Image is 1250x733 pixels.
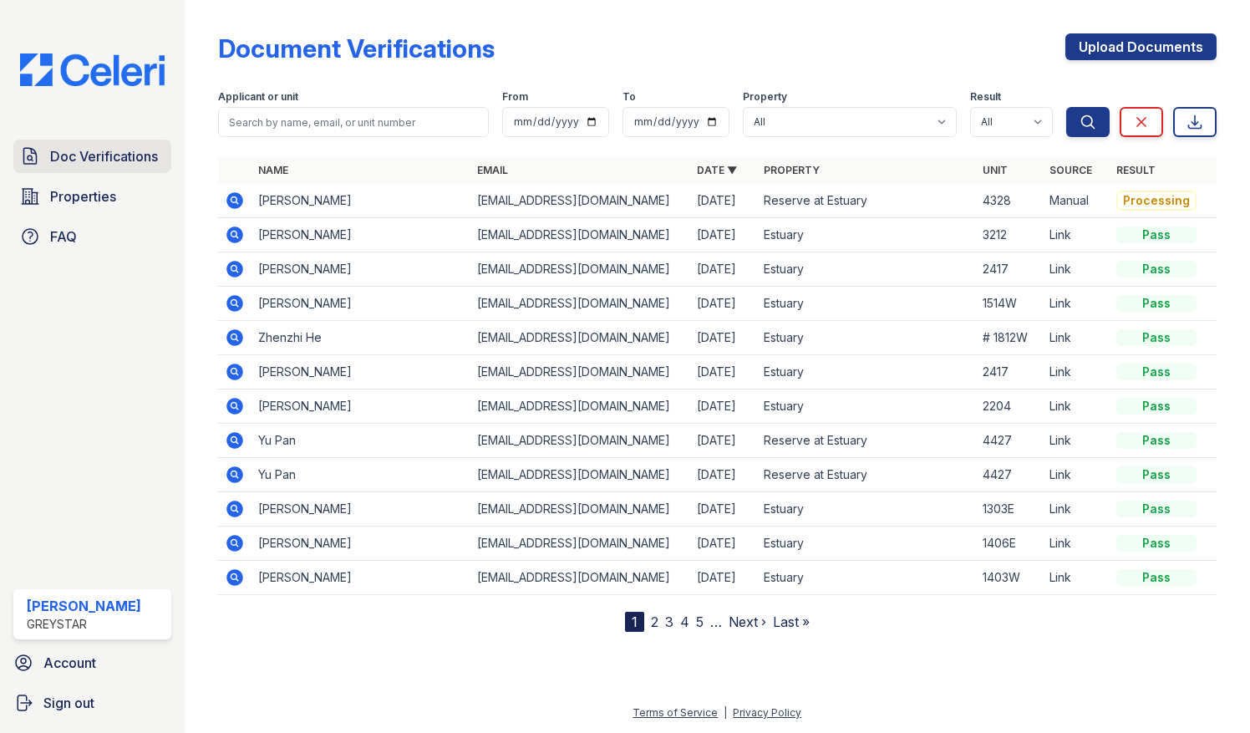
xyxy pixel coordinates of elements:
[252,492,471,527] td: [PERSON_NAME]
[690,527,757,561] td: [DATE]
[1116,364,1197,380] div: Pass
[502,90,528,104] label: From
[757,218,977,252] td: Estuary
[252,321,471,355] td: Zhenzhi He
[651,613,658,630] a: 2
[470,561,690,595] td: [EMAIL_ADDRESS][DOMAIN_NAME]
[690,287,757,321] td: [DATE]
[757,355,977,389] td: Estuary
[976,492,1043,527] td: 1303E
[976,389,1043,424] td: 2204
[764,164,820,176] a: Property
[690,458,757,492] td: [DATE]
[633,706,718,719] a: Terms of Service
[1116,466,1197,483] div: Pass
[218,33,495,64] div: Document Verifications
[690,424,757,458] td: [DATE]
[757,527,977,561] td: Estuary
[252,561,471,595] td: [PERSON_NAME]
[470,287,690,321] td: [EMAIL_ADDRESS][DOMAIN_NAME]
[690,218,757,252] td: [DATE]
[470,527,690,561] td: [EMAIL_ADDRESS][DOMAIN_NAME]
[252,424,471,458] td: Yu Pan
[477,164,508,176] a: Email
[252,184,471,218] td: [PERSON_NAME]
[757,321,977,355] td: Estuary
[733,706,801,719] a: Privacy Policy
[696,613,704,630] a: 5
[252,458,471,492] td: Yu Pan
[976,218,1043,252] td: 3212
[690,184,757,218] td: [DATE]
[625,612,644,632] div: 1
[252,287,471,321] td: [PERSON_NAME]
[470,184,690,218] td: [EMAIL_ADDRESS][DOMAIN_NAME]
[690,561,757,595] td: [DATE]
[976,424,1043,458] td: 4427
[680,613,689,630] a: 4
[1116,191,1197,211] div: Processing
[470,458,690,492] td: [EMAIL_ADDRESS][DOMAIN_NAME]
[697,164,737,176] a: Date ▼
[252,355,471,389] td: [PERSON_NAME]
[7,686,178,720] a: Sign out
[470,252,690,287] td: [EMAIL_ADDRESS][DOMAIN_NAME]
[27,596,141,616] div: [PERSON_NAME]
[50,146,158,166] span: Doc Verifications
[1043,492,1110,527] td: Link
[218,90,298,104] label: Applicant or unit
[252,218,471,252] td: [PERSON_NAME]
[773,613,810,630] a: Last »
[743,90,787,104] label: Property
[690,492,757,527] td: [DATE]
[218,107,490,137] input: Search by name, email, or unit number
[690,321,757,355] td: [DATE]
[43,653,96,673] span: Account
[729,613,766,630] a: Next ›
[7,53,178,86] img: CE_Logo_Blue-a8612792a0a2168367f1c8372b55b34899dd931a85d93a1a3d3e32e68fde9ad4.png
[1043,424,1110,458] td: Link
[976,287,1043,321] td: 1514W
[50,227,77,247] span: FAQ
[1043,218,1110,252] td: Link
[252,252,471,287] td: [PERSON_NAME]
[690,252,757,287] td: [DATE]
[757,424,977,458] td: Reserve at Estuary
[1116,295,1197,312] div: Pass
[757,561,977,595] td: Estuary
[970,90,1001,104] label: Result
[1116,261,1197,277] div: Pass
[1043,321,1110,355] td: Link
[1043,355,1110,389] td: Link
[252,527,471,561] td: [PERSON_NAME]
[690,389,757,424] td: [DATE]
[470,218,690,252] td: [EMAIL_ADDRESS][DOMAIN_NAME]
[470,424,690,458] td: [EMAIL_ADDRESS][DOMAIN_NAME]
[1116,432,1197,449] div: Pass
[258,164,288,176] a: Name
[1116,164,1156,176] a: Result
[50,186,116,206] span: Properties
[976,184,1043,218] td: 4328
[1116,398,1197,415] div: Pass
[1049,164,1092,176] a: Source
[13,220,171,253] a: FAQ
[1043,561,1110,595] td: Link
[470,492,690,527] td: [EMAIL_ADDRESS][DOMAIN_NAME]
[757,458,977,492] td: Reserve at Estuary
[710,612,722,632] span: …
[7,646,178,680] a: Account
[470,321,690,355] td: [EMAIL_ADDRESS][DOMAIN_NAME]
[757,389,977,424] td: Estuary
[470,355,690,389] td: [EMAIL_ADDRESS][DOMAIN_NAME]
[1116,569,1197,586] div: Pass
[976,527,1043,561] td: 1406E
[976,458,1043,492] td: 4427
[976,561,1043,595] td: 1403W
[1065,33,1217,60] a: Upload Documents
[1043,184,1110,218] td: Manual
[690,355,757,389] td: [DATE]
[757,252,977,287] td: Estuary
[43,693,94,713] span: Sign out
